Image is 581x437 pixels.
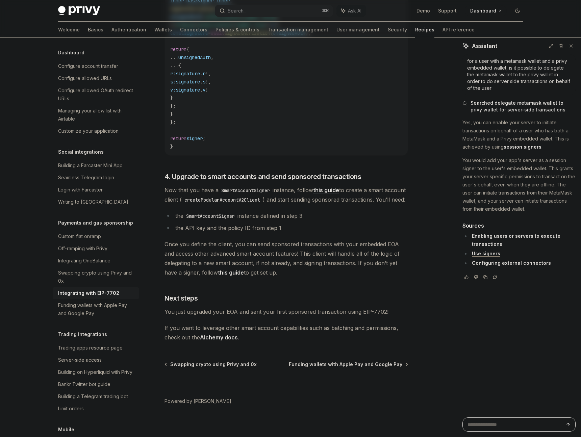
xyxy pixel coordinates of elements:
span: return [170,135,186,142]
span: } [170,111,173,117]
div: Swapping crypto using Privy and 0x [58,269,135,285]
a: Enabling users or servers to execute transactions [472,233,560,247]
a: Customize your application [53,125,139,137]
a: Server-side access [53,354,139,366]
button: Ask AI [336,5,366,17]
span: return [170,46,186,52]
img: dark logo [58,6,100,16]
h5: Social integrations [58,148,104,156]
span: v: [170,87,176,93]
div: Server-side access [58,356,102,364]
span: } [170,95,173,101]
a: Integrating with EIP-7702 [53,287,139,299]
span: }; [170,103,176,109]
div: Login with Farcaster [58,186,103,194]
span: ... [170,54,178,60]
a: this guide [218,269,244,276]
div: Building on Hyperliquid with Privy [58,368,132,376]
strong: session signers [504,144,541,150]
span: Funding wallets with Apple Pay and Google Pay [289,361,402,368]
h5: Dashboard [58,49,84,57]
p: Yes, you can enable your server to initiate transactions on behalf of a user who has both a MetaM... [462,119,576,151]
span: ! [205,71,208,77]
span: , [211,54,213,60]
div: for a user with a metamask wallet and a privy embedded wallet, is it possible to delegate the met... [467,58,571,92]
a: Managing your allow list with Airtable [53,105,139,125]
a: Building a Farcaster Mini App [53,159,139,172]
div: Customize your application [58,127,119,135]
button: Send message [564,420,572,429]
span: ; [203,135,205,142]
a: Trading apps resource page [53,342,139,354]
a: Swapping crypto using Privy and 0x [53,267,139,287]
button: Search...⌘K [215,5,333,17]
span: ! [205,87,208,93]
a: Integrating OneBalance [53,255,139,267]
span: { [186,46,189,52]
h5: Mobile [58,426,74,434]
a: Building a Telegram trading bot [53,390,139,403]
a: User management [336,22,380,38]
div: Integrating OneBalance [58,257,110,265]
code: SmartAccountSigner [219,187,273,194]
a: Login with Farcaster [53,184,139,196]
div: Off-ramping with Privy [58,245,107,253]
a: Configure allowed OAuth redirect URLs [53,84,139,105]
span: signature [176,71,200,77]
span: . [200,87,203,93]
h5: Trading integrations [58,330,107,338]
button: Searched delegate metamask wallet to privy wallet for server-side transactions [462,100,576,113]
span: . [200,71,203,77]
a: Swapping crypto using Privy and 0x [165,361,257,368]
div: Building a Telegram trading bot [58,392,128,401]
a: Support [438,7,457,14]
div: Custom fiat onramp [58,232,101,240]
div: Funding wallets with Apple Pay and Google Pay [58,301,135,317]
a: Building on Hyperliquid with Privy [53,366,139,378]
span: unsignedAuth [178,54,211,60]
div: Managing your allow list with Airtable [58,107,135,123]
a: Seamless Telegram login [53,172,139,184]
a: Configure account transfer [53,60,139,72]
a: Powered by [PERSON_NAME] [165,398,231,405]
a: Configuring external connectors [472,260,551,266]
span: signature [176,79,200,85]
a: Funding wallets with Apple Pay and Google Pay [289,361,407,368]
a: this guide [313,187,339,194]
div: Limit orders [58,405,84,413]
span: s: [170,79,176,85]
div: Search... [228,7,247,15]
span: ! [205,79,208,85]
span: Ask AI [348,7,361,14]
span: 4. Upgrade to smart accounts and send sponsored transactions [165,172,361,181]
span: Now that you have a instance, follow to create a smart account client ( ) and start sending spons... [165,185,408,204]
a: Writing to [GEOGRAPHIC_DATA] [53,196,139,208]
div: Building a Farcaster Mini App [58,161,123,170]
span: ⌘ K [322,8,329,14]
span: s [203,79,205,85]
div: Configure allowed URLs [58,74,112,82]
button: Toggle dark mode [512,5,523,16]
span: signer [186,135,203,142]
a: Limit orders [53,403,139,415]
a: Recipes [415,22,434,38]
li: the API key and the policy ID from step 1 [165,223,408,233]
code: createModularAccountV2Client [182,196,263,204]
span: signature [176,87,200,93]
a: Use signers [472,251,500,257]
a: Configure allowed URLs [53,72,139,84]
div: Seamless Telegram login [58,174,114,182]
div: Configure account transfer [58,62,118,70]
a: Custom fiat onramp [53,230,139,242]
a: Authentication [111,22,146,38]
a: Basics [88,22,103,38]
span: If you want to leverage other smart account capabilities such as batching and permissions, check ... [165,323,408,342]
span: , [208,79,211,85]
a: Security [388,22,407,38]
div: Trading apps resource page [58,344,123,352]
span: Searched delegate metamask wallet to privy wallet for server-side transactions [471,100,576,113]
li: the instance defined in step 3 [165,211,408,221]
a: Welcome [58,22,80,38]
span: Dashboard [470,7,496,14]
span: Next steps [165,293,198,303]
